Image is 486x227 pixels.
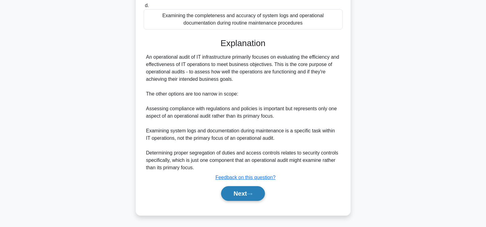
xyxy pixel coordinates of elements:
[221,186,265,201] button: Next
[144,9,343,29] div: Examining the completeness and accuracy of system logs and operational documentation during routi...
[145,3,149,8] span: d.
[147,38,339,49] h3: Explanation
[216,175,276,180] a: Feedback on this question?
[146,53,340,171] div: An operational audit of IT infrastructure primarily focuses on evaluating the efficiency and effe...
